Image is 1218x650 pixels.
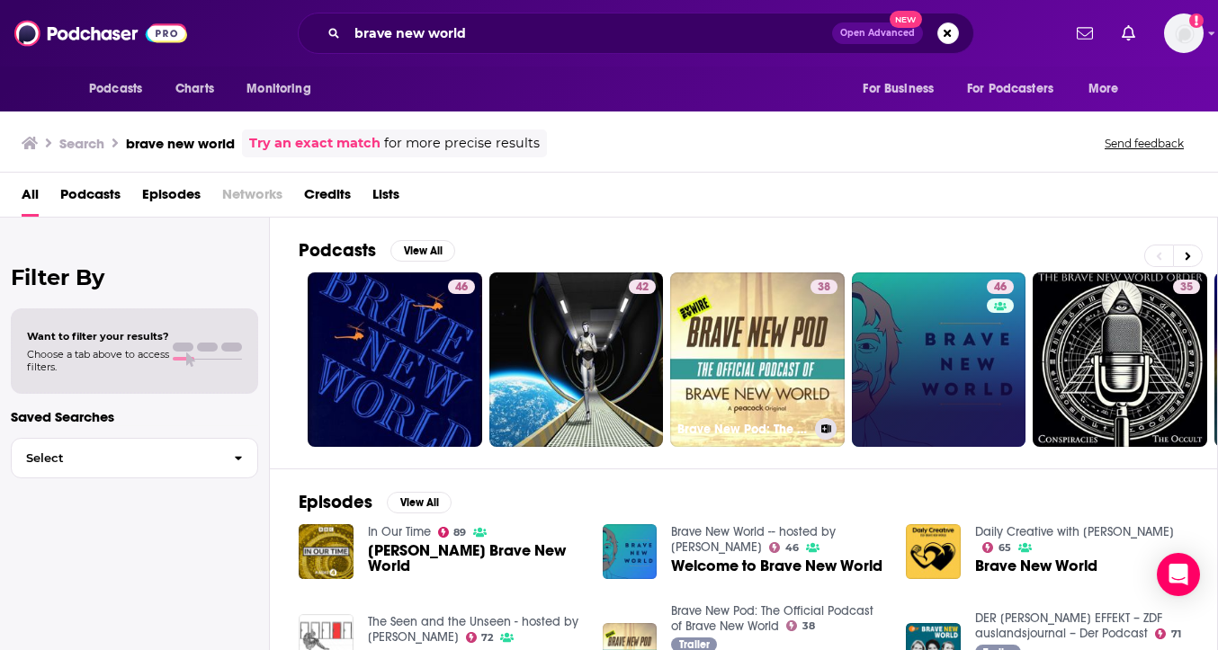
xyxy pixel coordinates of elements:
a: Try an exact match [249,133,381,154]
h3: brave new world [126,135,235,152]
span: Podcasts [89,76,142,102]
button: open menu [850,72,956,106]
a: Episodes [142,180,201,217]
h2: Podcasts [299,239,376,262]
p: Saved Searches [11,408,258,425]
a: 65 [982,542,1011,553]
a: Brave New Pod: The Official Podcast of Brave New World [671,603,873,634]
button: View All [390,240,455,262]
h3: Search [59,135,104,152]
span: Logged in as nell-elle [1164,13,1204,53]
span: [PERSON_NAME] Brave New World [368,543,581,574]
a: 42 [629,280,656,294]
a: 46 [308,272,482,447]
span: for more precise results [384,133,540,154]
img: Aldous Huxley's Brave New World [299,524,354,579]
a: Podcasts [60,180,121,217]
span: Trailer [679,639,710,650]
span: Select [12,452,219,464]
a: 46 [987,280,1014,294]
span: Networks [222,180,282,217]
h2: Episodes [299,491,372,513]
span: Charts [175,76,214,102]
span: Want to filter your results? [27,330,169,343]
span: 65 [999,544,1011,552]
a: In Our Time [368,524,431,539]
h3: Brave New Pod: The Official Podcast of Brave New World [677,422,808,437]
span: Monitoring [246,76,310,102]
span: 38 [818,279,830,297]
a: Aldous Huxley's Brave New World [368,543,581,574]
button: Open AdvancedNew [832,22,923,44]
button: open menu [955,72,1079,106]
button: open menu [76,72,166,106]
div: Search podcasts, credits, & more... [298,13,974,54]
span: 71 [1171,630,1181,638]
a: Lists [372,180,399,217]
span: 72 [481,634,493,642]
button: View All [387,492,452,513]
a: The Seen and the Unseen - hosted by Amit Varma [368,614,578,645]
a: 38 [786,620,815,631]
a: PodcastsView All [299,239,455,262]
input: Search podcasts, credits, & more... [347,19,832,48]
a: 72 [466,632,494,643]
span: More [1088,76,1119,102]
a: All [22,180,39,217]
a: Show notifications dropdown [1070,18,1100,49]
a: Welcome to Brave New World [671,558,882,574]
a: Brave New World -- hosted by Vasant Dhar [671,524,836,555]
span: Choose a tab above to access filters. [27,348,169,373]
span: Open Advanced [840,29,915,38]
a: Daily Creative with Todd Henry [975,524,1174,539]
img: Welcome to Brave New World [603,524,658,579]
button: Send feedback [1099,136,1189,151]
span: 46 [994,279,1007,297]
img: Podchaser - Follow, Share and Rate Podcasts [14,16,187,50]
img: Brave New World [906,524,961,579]
span: 38 [802,622,815,630]
a: Brave New World [975,558,1097,574]
span: For Business [863,76,934,102]
a: 38Brave New Pod: The Official Podcast of Brave New World [670,272,845,447]
a: Show notifications dropdown [1115,18,1142,49]
a: DER TRUMP EFFEKT – ZDF auslandsjournal – Der Podcast [975,610,1162,641]
a: 46 [852,272,1026,447]
div: Open Intercom Messenger [1157,553,1200,596]
a: Credits [304,180,351,217]
a: Charts [164,72,225,106]
button: open menu [1076,72,1142,106]
span: New [890,11,922,28]
a: 46 [769,542,799,553]
span: 89 [453,529,466,537]
span: 42 [636,279,649,297]
a: 46 [448,280,475,294]
h2: Filter By [11,264,258,290]
a: 42 [489,272,664,447]
button: open menu [234,72,334,106]
a: EpisodesView All [299,491,452,513]
span: 35 [1180,279,1193,297]
span: 46 [455,279,468,297]
a: 35 [1173,280,1200,294]
a: 35 [1033,272,1207,447]
a: 89 [438,527,467,538]
span: 46 [785,544,799,552]
button: Show profile menu [1164,13,1204,53]
a: 71 [1155,628,1181,639]
a: 38 [811,280,837,294]
svg: Add a profile image [1189,13,1204,28]
img: User Profile [1164,13,1204,53]
button: Select [11,438,258,478]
